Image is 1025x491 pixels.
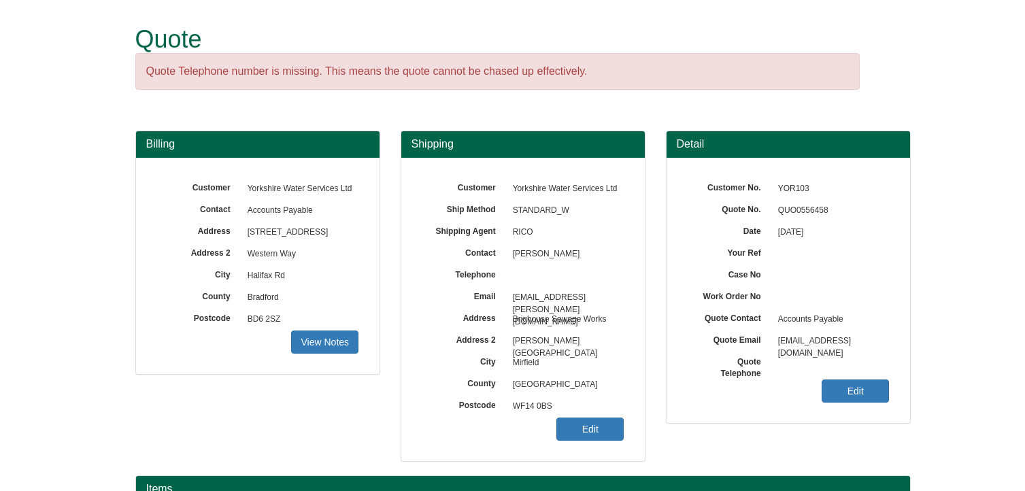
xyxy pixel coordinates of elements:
span: YOR103 [771,178,890,200]
span: STANDARD_W [506,200,624,222]
label: City [156,265,241,281]
label: Quote Email [687,331,771,346]
label: City [422,352,506,368]
span: [STREET_ADDRESS] [241,222,359,243]
span: [DATE] [771,222,890,243]
label: Contact [422,243,506,259]
h3: Billing [146,138,369,150]
span: Yorkshire Water Services Ltd [506,178,624,200]
span: Bradford [241,287,359,309]
label: Case No [687,265,771,281]
label: Ship Method [422,200,506,216]
h3: Shipping [411,138,635,150]
span: Western Way [241,243,359,265]
label: Customer [422,178,506,194]
label: Address 2 [156,243,241,259]
label: Postcode [156,309,241,324]
span: WF14 0BS [506,396,624,418]
label: Address [156,222,241,237]
label: County [422,374,506,390]
a: Edit [822,379,889,403]
div: Quote Telephone number is missing. This means the quote cannot be chased up effectively. [135,53,860,90]
span: [PERSON_NAME][GEOGRAPHIC_DATA] [506,331,624,352]
label: Quote No. [687,200,771,216]
label: Date [687,222,771,237]
span: Halifax Rd [241,265,359,287]
span: BD6 2SZ [241,309,359,331]
label: Contact [156,200,241,216]
span: [EMAIL_ADDRESS][PERSON_NAME][DOMAIN_NAME] [506,287,624,309]
label: Postcode [422,396,506,411]
label: Customer [156,178,241,194]
a: View Notes [291,331,358,354]
span: Accounts Payable [241,200,359,222]
label: Quote Telephone [687,352,771,379]
label: Telephone [422,265,506,281]
span: Brighouse Sewage Works [506,309,624,331]
label: Email [422,287,506,303]
span: Yorkshire Water Services Ltd [241,178,359,200]
label: Address [422,309,506,324]
span: Mirfield [506,352,624,374]
span: QUO0556458 [771,200,890,222]
span: [GEOGRAPHIC_DATA] [506,374,624,396]
a: Edit [556,418,624,441]
span: [EMAIL_ADDRESS][DOMAIN_NAME] [771,331,890,352]
label: Address 2 [422,331,506,346]
h3: Detail [677,138,900,150]
label: Quote Contact [687,309,771,324]
label: Shipping Agent [422,222,506,237]
label: County [156,287,241,303]
h1: Quote [135,26,860,53]
label: Your Ref [687,243,771,259]
label: Customer No. [687,178,771,194]
span: [PERSON_NAME] [506,243,624,265]
span: RICO [506,222,624,243]
span: Accounts Payable [771,309,890,331]
label: Work Order No [687,287,771,303]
